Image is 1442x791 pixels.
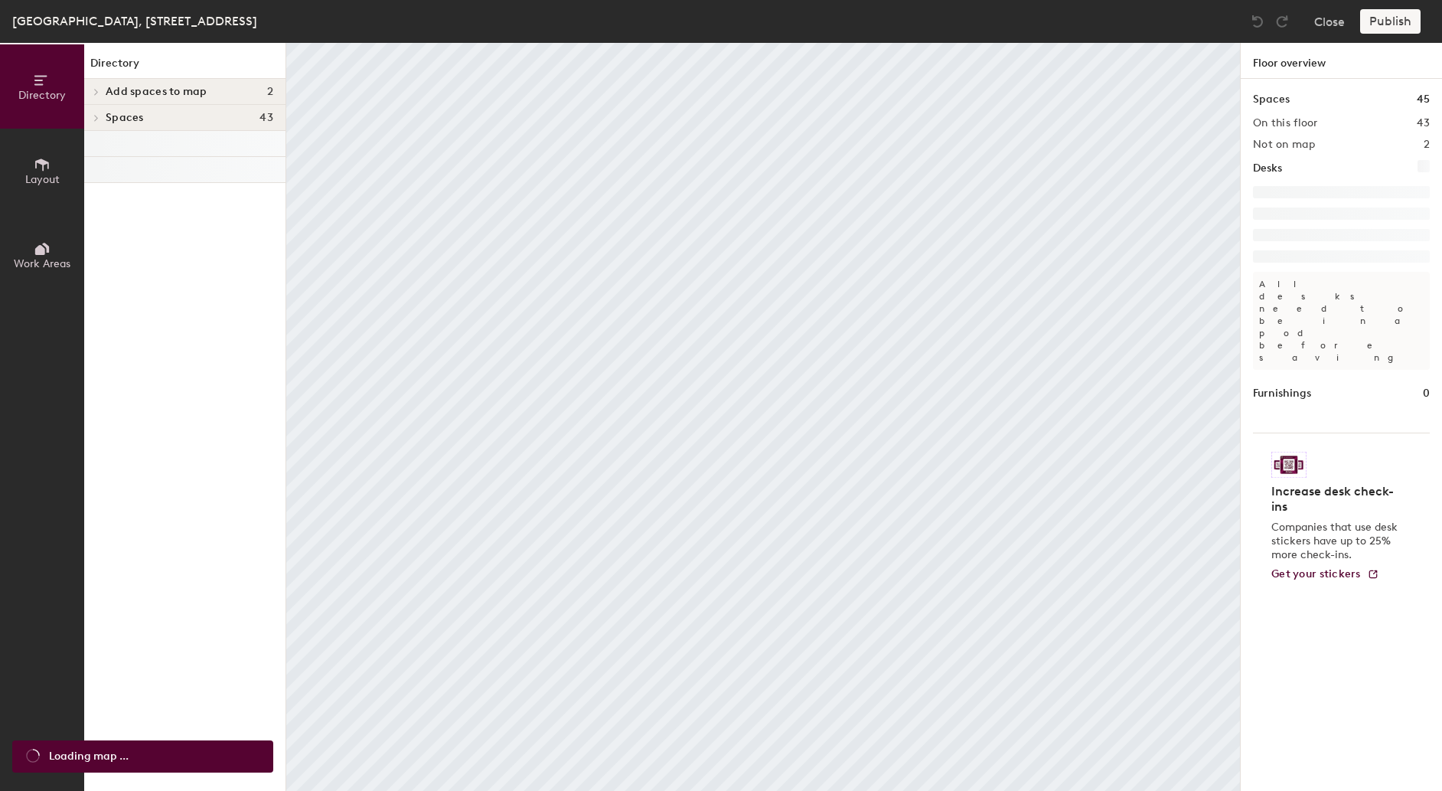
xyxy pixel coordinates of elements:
canvas: Map [286,43,1241,791]
img: Redo [1274,14,1290,29]
span: Layout [25,173,60,186]
h2: Not on map [1253,139,1315,151]
img: Sticker logo [1271,452,1307,478]
h1: Floor overview [1241,43,1442,79]
h2: 43 [1417,117,1430,129]
h1: Directory [84,55,285,79]
span: Get your stickers [1271,567,1361,580]
h1: Spaces [1253,91,1290,108]
p: All desks need to be in a pod before saving [1253,272,1430,370]
h1: Furnishings [1253,385,1311,402]
span: 2 [267,86,273,98]
img: Undo [1250,14,1265,29]
span: Directory [18,89,66,102]
h2: On this floor [1253,117,1318,129]
p: Companies that use desk stickers have up to 25% more check-ins. [1271,521,1402,562]
span: Spaces [106,112,144,124]
h1: 45 [1417,91,1430,108]
h1: 0 [1423,385,1430,402]
span: Work Areas [14,257,70,270]
span: Add spaces to map [106,86,207,98]
h1: Desks [1253,160,1282,177]
div: [GEOGRAPHIC_DATA], [STREET_ADDRESS] [12,11,257,31]
h4: Increase desk check-ins [1271,484,1402,515]
h2: 2 [1424,139,1430,151]
span: 43 [259,112,273,124]
span: Loading map ... [49,748,129,765]
a: Get your stickers [1271,568,1379,581]
button: Close [1314,9,1345,34]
